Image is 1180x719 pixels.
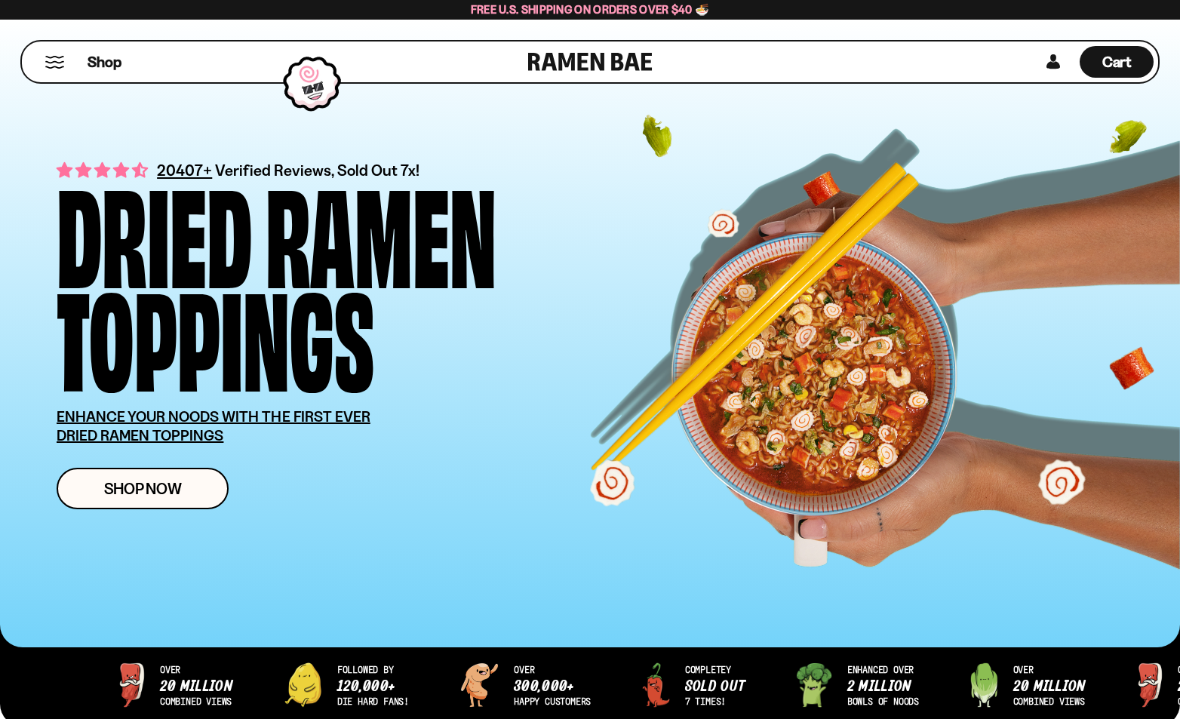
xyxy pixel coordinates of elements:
[104,481,182,496] span: Shop Now
[57,468,229,509] a: Shop Now
[471,2,710,17] span: Free U.S. Shipping on Orders over $40 🍜
[1102,53,1132,71] span: Cart
[1080,41,1154,82] div: Cart
[45,56,65,69] button: Mobile Menu Trigger
[57,281,374,385] div: Toppings
[88,52,121,72] span: Shop
[88,46,121,78] a: Shop
[266,178,496,281] div: Ramen
[57,178,252,281] div: Dried
[57,407,370,444] u: ENHANCE YOUR NOODS WITH THE FIRST EVER DRIED RAMEN TOPPINGS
